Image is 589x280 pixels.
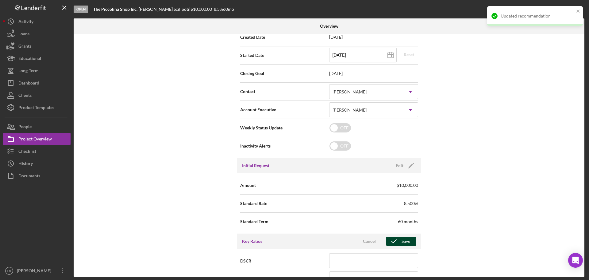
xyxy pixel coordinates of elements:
div: Clients [18,89,32,103]
button: Project Overview [3,133,71,145]
div: 60 months [398,219,418,225]
button: Loans [3,28,71,40]
div: [PERSON_NAME] [15,265,55,278]
span: Closing Goal [240,70,329,77]
span: Contact [240,89,329,95]
button: People [3,120,71,133]
div: Grants [18,40,31,54]
span: 8.500% [404,200,418,207]
span: Standard Term [240,219,268,225]
span: $10,000.00 [397,182,418,188]
h3: Initial Request [242,163,269,169]
div: $10,000.00 [191,7,214,12]
div: Product Templates [18,101,54,115]
button: Documents [3,170,71,182]
div: Updated recommendation [501,14,574,18]
div: [PERSON_NAME] [333,108,367,112]
span: Standard Rate [240,200,267,207]
button: Save [386,237,416,246]
span: Account Executive [240,107,329,113]
div: Reset [404,50,414,59]
div: Checklist [18,145,36,159]
span: Created Date [240,34,329,40]
span: [DATE] [329,71,418,76]
span: Started Date [240,52,329,58]
div: History [18,157,33,171]
button: LR[PERSON_NAME] [3,265,71,277]
button: Cancel [354,237,385,246]
div: Long-Term [18,65,39,78]
button: Dashboard [3,77,71,89]
h3: Key Ratios [242,238,262,244]
text: LR [7,269,11,273]
div: [PERSON_NAME] [333,89,367,94]
div: People [18,120,32,134]
div: Edit [396,161,403,170]
div: Save [402,237,410,246]
button: Activity [3,15,71,28]
button: History [3,157,71,170]
div: Open Intercom Messenger [568,253,583,268]
button: Grants [3,40,71,52]
button: Edit [392,161,416,170]
span: Inactivity Alerts [240,143,329,149]
div: 8.5 % [214,7,223,12]
button: Product Templates [3,101,71,114]
button: Educational [3,52,71,65]
span: DSCR [240,258,329,264]
span: [DATE] [329,35,418,40]
div: | [93,7,139,12]
button: Reset [400,50,418,59]
div: 60 mo [223,7,234,12]
div: [PERSON_NAME] Scilipoti | [139,7,191,12]
span: Weekly Status Update [240,125,329,131]
div: Documents [18,170,40,183]
button: Long-Term [3,65,71,77]
div: Project Overview [18,133,52,147]
div: Open [74,6,88,13]
b: Overview [320,24,338,29]
span: Amount [240,182,256,188]
button: Checklist [3,145,71,157]
div: Educational [18,52,41,66]
button: close [576,9,580,14]
button: Clients [3,89,71,101]
div: Loans [18,28,29,41]
div: Activity [18,15,33,29]
b: The Piccolina Shop Inc. [93,6,137,12]
div: Dashboard [18,77,39,91]
div: Cancel [363,237,376,246]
